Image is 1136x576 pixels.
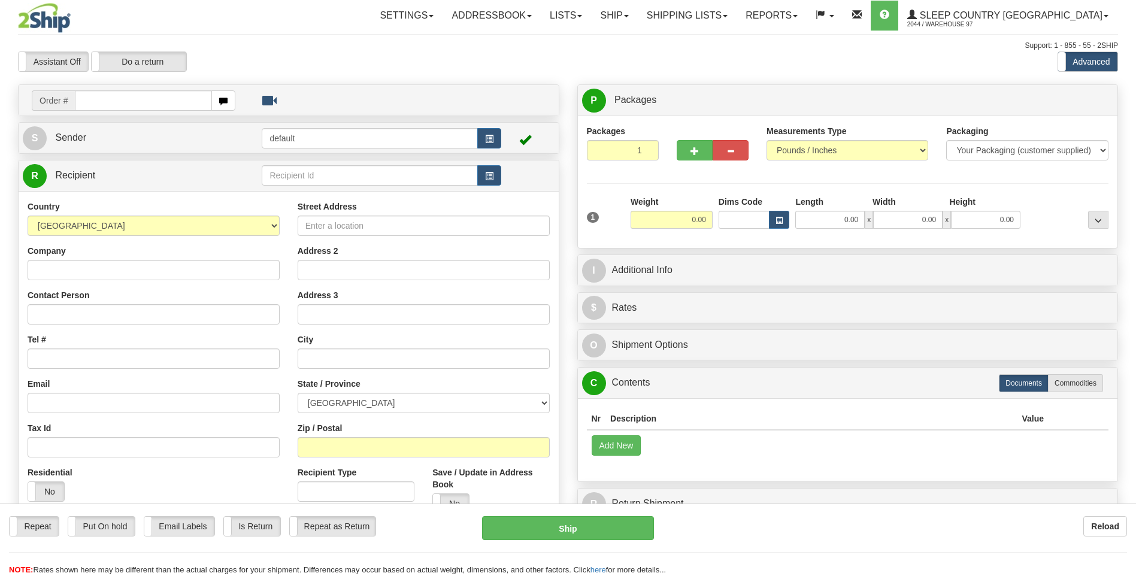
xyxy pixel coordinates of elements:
[1108,227,1135,349] iframe: chat widget
[873,196,896,208] label: Width
[482,516,653,540] button: Ship
[946,125,988,137] label: Packaging
[298,466,357,478] label: Recipient Type
[28,378,50,390] label: Email
[298,216,550,236] input: Enter a location
[582,333,1114,357] a: OShipment Options
[23,163,235,188] a: R Recipient
[592,435,641,456] button: Add New
[1088,211,1108,229] div: ...
[55,132,86,143] span: Sender
[144,517,214,536] label: Email Labels
[582,259,606,283] span: I
[582,88,1114,113] a: P Packages
[9,565,33,574] span: NOTE:
[32,90,75,111] span: Order #
[18,3,71,33] img: logo2044.jpg
[1048,374,1103,392] label: Commodities
[999,374,1049,392] label: Documents
[28,289,89,301] label: Contact Person
[587,212,599,223] span: 1
[737,1,807,31] a: Reports
[582,258,1114,283] a: IAdditional Info
[23,126,47,150] span: S
[907,19,997,31] span: 2044 / Warehouse 97
[1017,408,1049,430] th: Value
[23,164,47,188] span: R
[28,334,46,345] label: Tel #
[949,196,976,208] label: Height
[767,125,847,137] label: Measurements Type
[638,1,737,31] a: Shipping lists
[433,494,469,513] label: No
[795,196,823,208] label: Length
[298,378,361,390] label: State / Province
[582,334,606,357] span: O
[443,1,541,31] a: Addressbook
[719,196,762,208] label: Dims Code
[55,170,95,180] span: Recipient
[10,517,59,536] label: Repeat
[605,408,1017,430] th: Description
[28,245,66,257] label: Company
[898,1,1117,31] a: Sleep Country [GEOGRAPHIC_DATA] 2044 / Warehouse 97
[298,289,338,301] label: Address 3
[28,482,64,501] label: No
[582,296,1114,320] a: $Rates
[19,52,88,71] label: Assistant Off
[290,517,375,536] label: Repeat as Return
[28,422,51,434] label: Tax Id
[582,371,1114,395] a: CContents
[432,466,549,490] label: Save / Update in Address Book
[298,334,313,345] label: City
[262,165,477,186] input: Recipient Id
[865,211,873,229] span: x
[28,201,60,213] label: Country
[1091,522,1119,531] b: Reload
[262,128,477,148] input: Sender Id
[590,565,606,574] a: here
[582,89,606,113] span: P
[587,125,626,137] label: Packages
[298,422,343,434] label: Zip / Postal
[23,126,262,150] a: S Sender
[917,10,1102,20] span: Sleep Country [GEOGRAPHIC_DATA]
[943,211,951,229] span: x
[18,41,1118,51] div: Support: 1 - 855 - 55 - 2SHIP
[92,52,186,71] label: Do a return
[582,492,1114,516] a: RReturn Shipment
[587,408,606,430] th: Nr
[1083,516,1127,536] button: Reload
[582,492,606,516] span: R
[591,1,637,31] a: Ship
[68,517,135,536] label: Put On hold
[28,466,72,478] label: Residential
[298,201,357,213] label: Street Address
[1058,52,1117,71] label: Advanced
[582,296,606,320] span: $
[541,1,591,31] a: Lists
[371,1,443,31] a: Settings
[631,196,658,208] label: Weight
[614,95,656,105] span: Packages
[224,517,280,536] label: Is Return
[298,245,338,257] label: Address 2
[582,371,606,395] span: C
